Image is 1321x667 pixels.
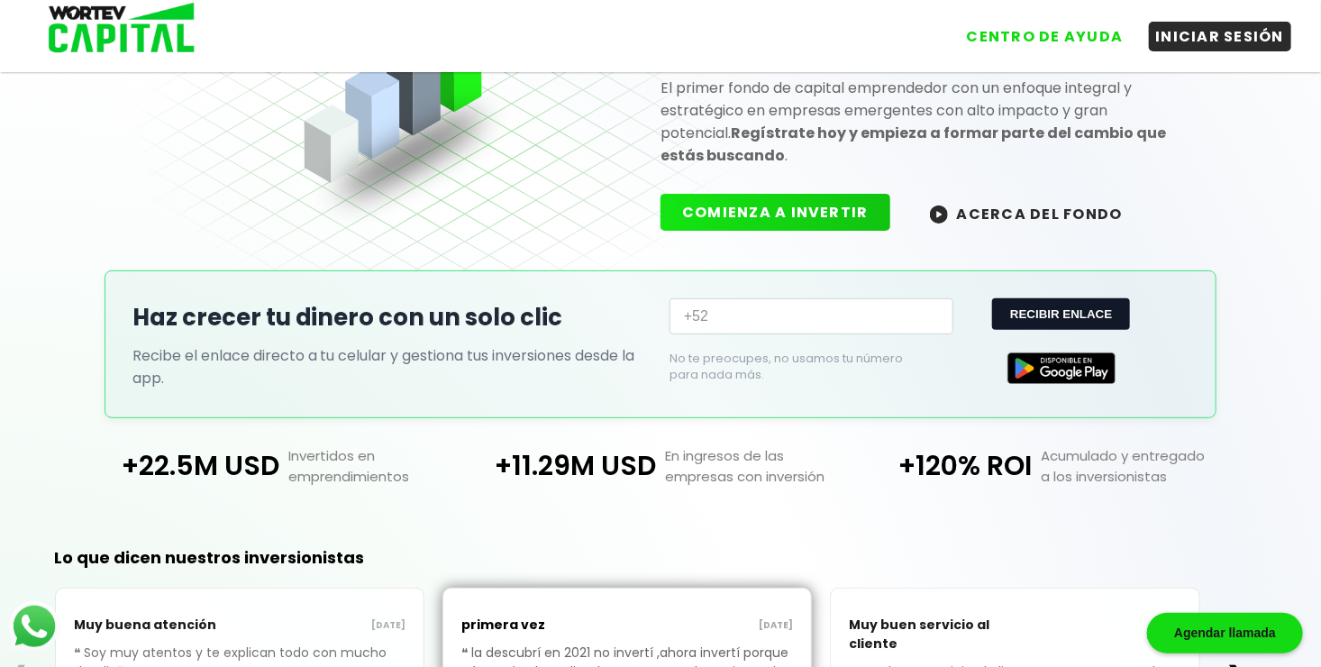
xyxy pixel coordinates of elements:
div: Agendar llamada [1147,613,1303,653]
span: ❝ [74,644,84,662]
h2: Haz crecer tu dinero con un solo clic [132,300,651,335]
a: CENTRO DE AYUDA [942,8,1131,51]
p: En ingresos de las empresas con inversión [656,445,849,487]
a: COMIENZA A INVERTIR [660,202,908,223]
button: CENTRO DE AYUDA [960,22,1131,51]
p: El primer fondo de capital emprendedor con un enfoque integral y estratégico en empresas emergent... [660,77,1189,167]
img: logos_whatsapp-icon.242b2217.svg [9,601,59,652]
p: Invertidos en emprendimientos [279,445,472,487]
a: INICIAR SESIÓN [1131,8,1292,51]
span: ❝ [461,644,471,662]
button: RECIBIR ENLACE [992,298,1130,330]
button: INICIAR SESIÓN [1149,22,1292,51]
button: COMIENZA A INVERTIR [660,194,890,231]
p: Recibe el enlace directo a tu celular y gestiona tus inversiones desde la app. [132,344,651,389]
img: wortev-capital-acerca-del-fondo [930,206,948,224]
p: Acumulado y entregado a los inversionistas [1033,445,1225,487]
p: +22.5M USD [96,445,279,487]
p: No te preocupes, no usamos tu número para nada más. [670,351,925,383]
p: Muy buena atención [74,607,240,644]
button: ACERCA DEL FONDO [908,194,1144,233]
img: Google Play [1007,352,1116,384]
p: [DATE] [627,618,793,633]
p: [DATE] [1015,627,1180,642]
p: Muy buen servicio al cliente [849,607,1015,662]
p: primera vez [461,607,627,644]
strong: Regístrate hoy y empieza a formar parte del cambio que estás buscando [660,123,1166,166]
p: [DATE] [240,618,405,633]
p: +120% ROI [849,445,1033,487]
p: +11.29M USD [472,445,656,487]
